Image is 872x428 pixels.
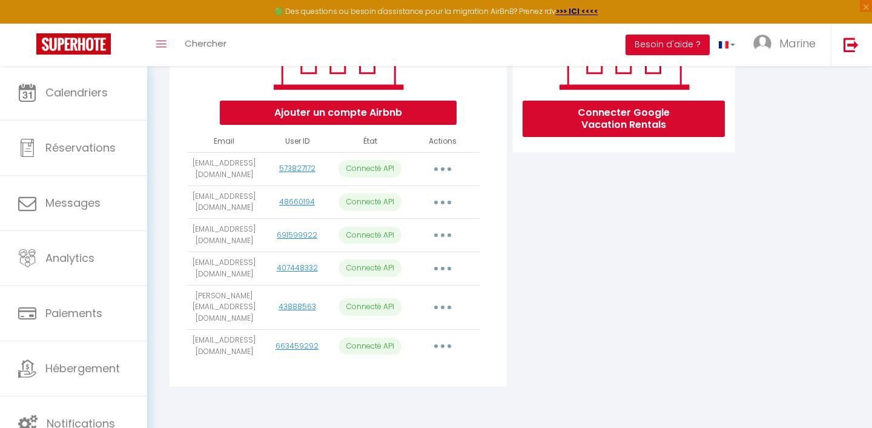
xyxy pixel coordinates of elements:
[188,152,260,186] td: [EMAIL_ADDRESS][DOMAIN_NAME]
[277,230,317,240] a: 691599922
[744,24,831,66] a: ... Marine
[556,6,598,16] a: >>> ICI <<<<
[188,186,260,219] td: [EMAIL_ADDRESS][DOMAIN_NAME]
[260,131,333,152] th: User ID
[844,37,859,52] img: logout
[45,195,101,210] span: Messages
[188,252,260,285] td: [EMAIL_ADDRESS][DOMAIN_NAME]
[45,140,116,155] span: Réservations
[779,36,816,51] span: Marine
[188,219,260,252] td: [EMAIL_ADDRESS][DOMAIN_NAME]
[279,196,315,207] a: 48660194
[185,37,226,50] span: Chercher
[277,262,318,273] a: 407448332
[220,101,457,125] button: Ajouter un compte Airbnb
[523,101,725,137] button: Connecter Google Vacation Rentals
[626,35,710,55] button: Besoin d'aide ?
[45,85,108,100] span: Calendriers
[339,298,401,316] p: Connecté API
[339,259,401,277] p: Connecté API
[279,301,316,312] a: 43888563
[753,35,771,53] img: ...
[279,163,315,173] a: 573827172
[406,131,479,152] th: Actions
[339,227,401,244] p: Connecté API
[45,306,102,321] span: Paiements
[45,250,94,266] span: Analytics
[188,131,260,152] th: Email
[339,160,401,178] p: Connecté API
[188,330,260,363] td: [EMAIL_ADDRESS][DOMAIN_NAME]
[276,341,319,351] a: 663459292
[334,131,406,152] th: État
[339,193,401,211] p: Connecté API
[188,285,260,330] td: [PERSON_NAME][EMAIL_ADDRESS][DOMAIN_NAME]
[176,24,236,66] a: Chercher
[36,33,111,55] img: Super Booking
[339,338,401,355] p: Connecté API
[45,361,120,376] span: Hébergement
